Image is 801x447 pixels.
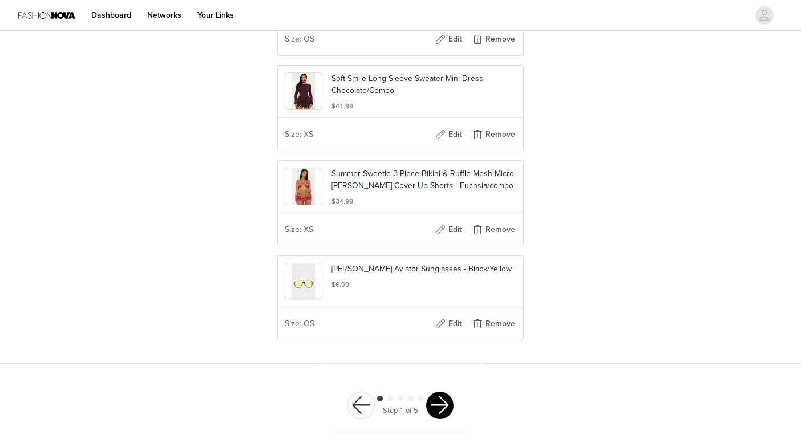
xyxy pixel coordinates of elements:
[292,73,316,109] img: product image
[140,2,188,28] a: Networks
[331,263,516,275] p: [PERSON_NAME] Aviator Sunglasses - Black/Yellow
[471,30,516,48] button: Remove
[471,315,516,333] button: Remove
[471,125,516,144] button: Remove
[191,2,241,28] a: Your Links
[331,196,516,206] h5: $34.99
[425,125,471,144] button: Edit
[425,315,471,333] button: Edit
[292,263,316,300] img: product image
[471,221,516,239] button: Remove
[425,221,471,239] button: Edit
[18,2,75,28] img: Fashion Nova Logo
[383,405,418,417] div: Step 1 of 5
[285,128,313,140] span: Size: XS
[285,33,314,45] span: Size: OS
[292,168,316,205] img: product image
[285,223,313,235] span: Size: XS
[759,6,770,25] div: avatar
[331,72,516,96] p: Soft Smile Long Sleeve Sweater Mini Dress - Chocolate/Combo
[331,279,516,290] h5: $6.99
[84,2,138,28] a: Dashboard
[425,30,471,48] button: Edit
[285,318,314,330] span: Size: OS
[331,168,516,192] p: Summer Sweetie 3 Piece Bikini & Ruffle Mesh Micro [PERSON_NAME] Cover Up Shorts - Fuchsia/combo
[331,101,516,111] h5: $41.99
